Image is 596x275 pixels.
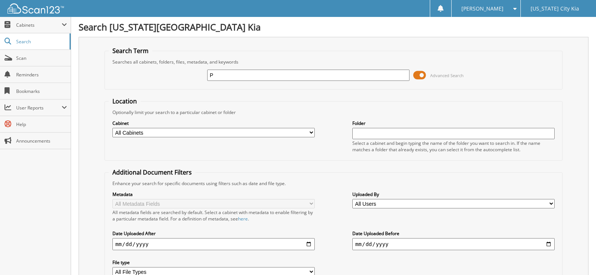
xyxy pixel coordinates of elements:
input: end [352,238,555,250]
span: [US_STATE] City Kia [531,6,579,11]
span: [PERSON_NAME] [461,6,503,11]
a: here [238,216,248,222]
span: Announcements [16,138,67,144]
div: Select a cabinet and begin typing the name of the folder you want to search in. If the name match... [352,140,555,153]
span: Reminders [16,71,67,78]
span: Help [16,121,67,128]
label: Folder [352,120,555,126]
div: Enhance your search for specific documents using filters such as date and file type. [109,180,558,187]
legend: Location [109,97,141,105]
label: Date Uploaded After [112,230,315,237]
label: File type [112,259,315,266]
input: start [112,238,315,250]
span: Advanced Search [430,73,464,78]
span: Search [16,38,66,45]
h1: Search [US_STATE][GEOGRAPHIC_DATA] Kia [79,21,588,33]
legend: Search Term [109,47,152,55]
div: Optionally limit your search to a particular cabinet or folder [109,109,558,115]
iframe: Chat Widget [558,239,596,275]
div: All metadata fields are searched by default. Select a cabinet with metadata to enable filtering b... [112,209,315,222]
span: Bookmarks [16,88,67,94]
span: User Reports [16,105,62,111]
span: Cabinets [16,22,62,28]
label: Cabinet [112,120,315,126]
span: Scan [16,55,67,61]
div: Searches all cabinets, folders, files, metadata, and keywords [109,59,558,65]
label: Uploaded By [352,191,555,198]
img: scan123-logo-white.svg [8,3,64,14]
label: Metadata [112,191,315,198]
label: Date Uploaded Before [352,230,555,237]
legend: Additional Document Filters [109,168,196,176]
